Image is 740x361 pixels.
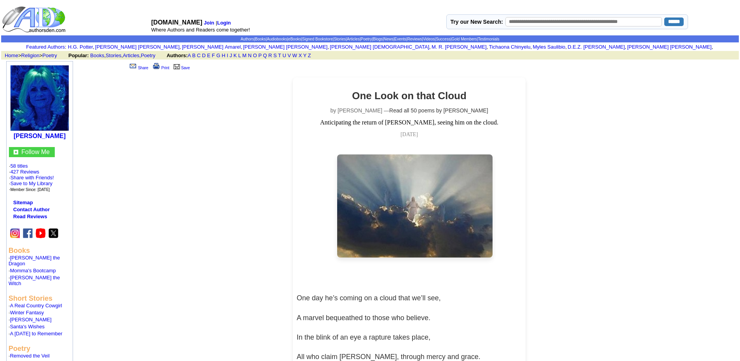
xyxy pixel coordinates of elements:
[297,90,522,265] center: Anticipating the return of [PERSON_NAME], seeing him on the cloud.
[9,324,45,329] font: ·
[167,53,188,58] b: Authors:
[21,149,50,155] a: Follow Me
[14,133,66,139] b: [PERSON_NAME]
[478,37,499,41] a: Testimonials
[713,45,714,49] font: i
[451,19,503,25] label: Try our New Search:
[151,66,169,70] a: Print
[533,44,565,50] a: Myles Saulibio
[361,37,372,41] a: Poetry
[130,63,136,69] img: share_page.gif
[10,353,50,359] a: Removed the Veil
[49,228,58,238] img: x.png
[273,53,277,58] a: S
[268,53,272,58] a: R
[68,44,714,50] font: , , , , , , , , , ,
[207,53,211,58] a: E
[240,37,499,41] span: | | | | | | | | | | | | | | |
[2,53,67,58] font: > >
[90,53,104,58] a: Books
[10,303,62,308] a: A Real Country Cowgirl
[151,19,202,26] font: [DOMAIN_NAME]
[282,53,286,58] a: U
[240,37,254,41] a: Authors
[297,292,522,304] p: One day he’s coming on a cloud that we’ll see,
[202,53,205,58] a: D
[10,331,63,336] a: A [DATE] to Remember
[394,37,406,41] a: Events
[227,53,228,58] a: I
[627,44,711,50] a: [PERSON_NAME] [PERSON_NAME]
[10,310,44,315] a: Winter Fantasy
[9,247,30,254] b: Books
[9,303,62,308] font: ·
[233,53,237,58] a: K
[216,20,232,26] font: |
[68,53,89,58] b: Popular:
[436,37,451,41] a: Success
[10,188,50,192] font: Member Since: [DATE]
[222,53,225,58] a: H
[243,44,327,50] a: [PERSON_NAME] [PERSON_NAME]
[10,268,56,273] a: Momma's Bootcamp
[68,44,93,50] a: H.G. Potter
[303,53,306,58] a: Y
[329,45,330,49] font: i
[10,317,52,322] a: [PERSON_NAME]
[263,53,267,58] a: Q
[94,45,95,49] font: i
[568,44,625,50] a: D.E.Z. [PERSON_NAME]
[106,53,121,58] a: Stories
[21,53,40,58] a: Religion
[9,163,54,192] font: · ·
[288,37,301,41] a: eBooks
[255,37,266,41] a: Books
[123,53,139,58] a: Articles
[242,53,247,58] a: M
[13,214,47,219] a: Read Reviews
[26,44,66,50] font: :
[9,268,56,273] font: ·
[172,63,181,69] img: library.gif
[153,63,160,69] img: print.gif
[141,53,155,58] a: Poetry
[13,200,33,205] a: Sitemap
[9,255,60,266] a: [PERSON_NAME] the Dragon
[95,44,179,50] a: [PERSON_NAME] [PERSON_NAME]
[9,255,60,266] font: ·
[2,6,67,33] img: logo_ad.gif
[242,45,243,49] font: i
[42,53,57,58] a: Poetry
[9,317,52,322] font: ·
[308,53,311,58] a: Z
[5,53,18,58] a: Home
[626,45,627,49] font: i
[567,45,568,49] font: i
[267,37,287,41] a: Audiobooks
[23,228,33,238] img: fb.png
[451,37,477,41] a: Gold Members
[298,53,302,58] a: X
[188,53,191,58] a: A
[347,37,360,41] a: Articles
[10,169,39,175] a: 427 Reviews
[432,44,487,50] a: M. R. [PERSON_NAME]
[10,65,69,131] img: 43961.jpg
[384,37,394,41] a: News
[182,44,241,50] a: [PERSON_NAME] Amarel
[36,228,45,238] img: youtube.png
[292,53,297,58] a: W
[287,53,291,58] a: V
[9,310,44,315] font: ·
[302,37,333,41] a: Signed Bookstore
[216,53,220,58] a: G
[297,90,522,102] h2: One Look on that Cloud
[217,20,231,26] a: Login
[192,53,196,58] a: B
